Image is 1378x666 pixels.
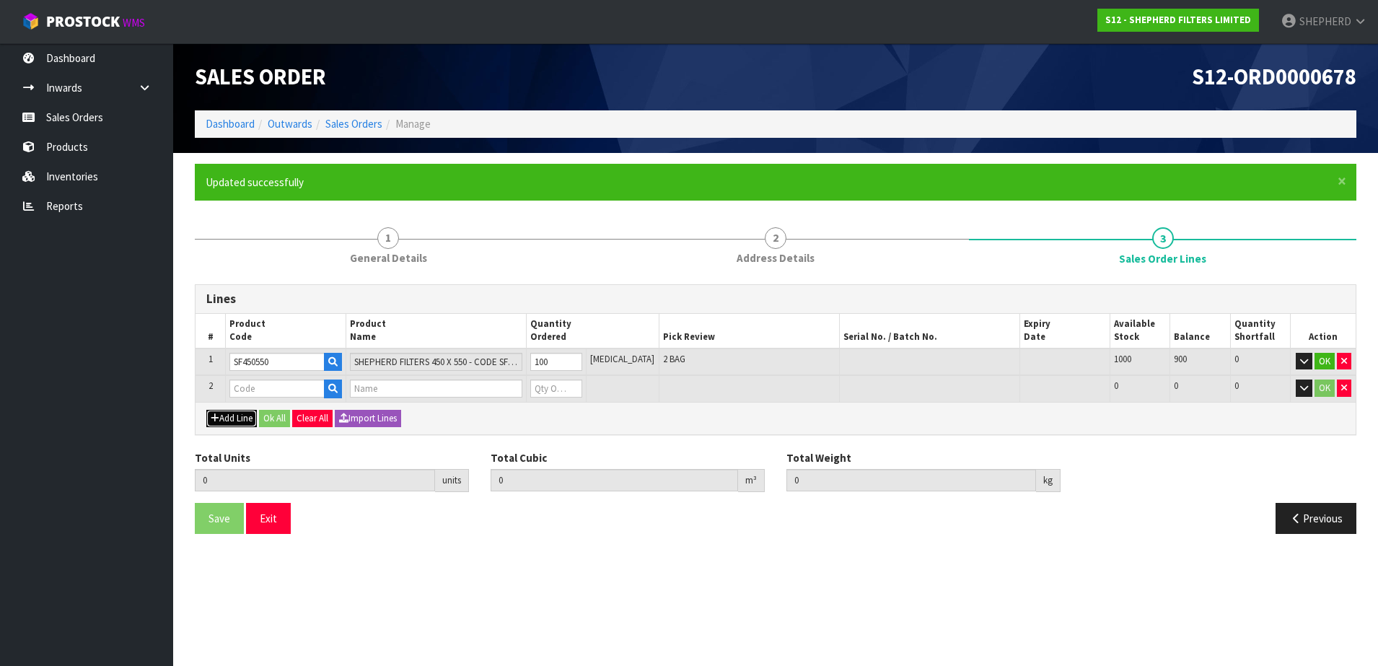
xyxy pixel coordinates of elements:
th: Balance [1170,314,1230,349]
span: 900 [1174,353,1187,365]
img: cube-alt.png [22,12,40,30]
span: [MEDICAL_DATA] [590,353,654,365]
button: OK [1315,380,1335,397]
span: 2 BAG [663,353,685,365]
span: 0 [1114,380,1118,392]
button: Clear All [292,410,333,427]
span: ProStock [46,12,120,31]
a: Sales Orders [325,117,382,131]
h3: Lines [206,292,1345,306]
th: Product Code [226,314,346,349]
span: Sales Order [195,63,326,90]
button: Import Lines [335,410,401,427]
div: kg [1036,469,1061,492]
strong: S12 - SHEPHERD FILTERS LIMITED [1105,14,1251,26]
th: Available Stock [1110,314,1170,349]
a: Outwards [268,117,312,131]
span: 3 [1152,227,1174,249]
span: 0 [1234,353,1239,365]
span: Sales Order Lines [1119,251,1206,266]
label: Total Units [195,450,250,465]
th: Serial No. / Batch No. [840,314,1020,349]
button: OK [1315,353,1335,370]
th: Pick Review [659,314,840,349]
span: 1000 [1114,353,1131,365]
th: Quantity Shortfall [1230,314,1290,349]
span: Sales Order Lines [195,273,1356,545]
span: 1 [209,353,213,365]
button: Add Line [206,410,257,427]
th: Expiry Date [1020,314,1110,349]
input: Total Units [195,469,435,491]
button: Previous [1276,503,1356,534]
button: Ok All [259,410,290,427]
span: Save [209,512,230,525]
th: Product Name [346,314,526,349]
span: 0 [1174,380,1178,392]
span: 2 [765,227,786,249]
span: Updated successfully [206,175,304,189]
th: Action [1291,314,1356,349]
div: m³ [738,469,765,492]
span: Manage [395,117,431,131]
input: Qty Ordered [530,353,582,371]
button: Save [195,503,244,534]
input: Total Weight [786,469,1036,491]
span: 1 [377,227,399,249]
label: Total Weight [786,450,851,465]
a: Dashboard [206,117,255,131]
th: Quantity Ordered [526,314,659,349]
input: Name [350,380,522,398]
div: units [435,469,469,492]
input: Total Cubic [491,469,738,491]
span: General Details [350,250,427,266]
span: 0 [1234,380,1239,392]
span: × [1338,171,1346,191]
input: Code [229,353,325,371]
input: Code [229,380,325,398]
button: Exit [246,503,291,534]
span: S12-ORD0000678 [1192,63,1356,90]
small: WMS [123,16,145,30]
span: 2 [209,380,213,392]
label: Total Cubic [491,450,547,465]
span: Address Details [737,250,815,266]
span: SHEPHERD [1299,14,1351,28]
th: # [196,314,226,349]
input: Name [350,353,522,371]
input: Qty Ordered [530,380,582,398]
